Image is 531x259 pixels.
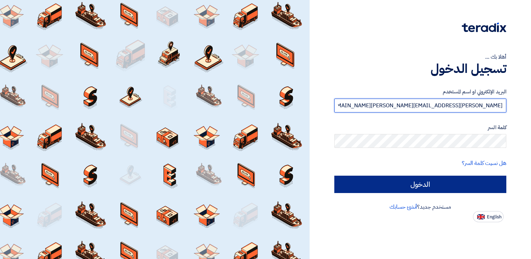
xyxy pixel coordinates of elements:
[487,215,501,219] span: English
[462,159,506,167] a: هل نسيت كلمة السر؟
[473,211,504,222] button: English
[334,124,506,132] label: كلمة السر
[462,23,506,32] img: Teradix logo
[334,99,506,112] input: أدخل بريد العمل الإلكتروني او اسم المستخدم الخاص بك ...
[390,203,417,211] a: أنشئ حسابك
[334,203,506,211] div: مستخدم جديد؟
[334,61,506,76] h1: تسجيل الدخول
[334,53,506,61] div: أهلا بك ...
[334,176,506,193] input: الدخول
[334,88,506,96] label: البريد الإلكتروني او اسم المستخدم
[477,214,485,219] img: en-US.png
